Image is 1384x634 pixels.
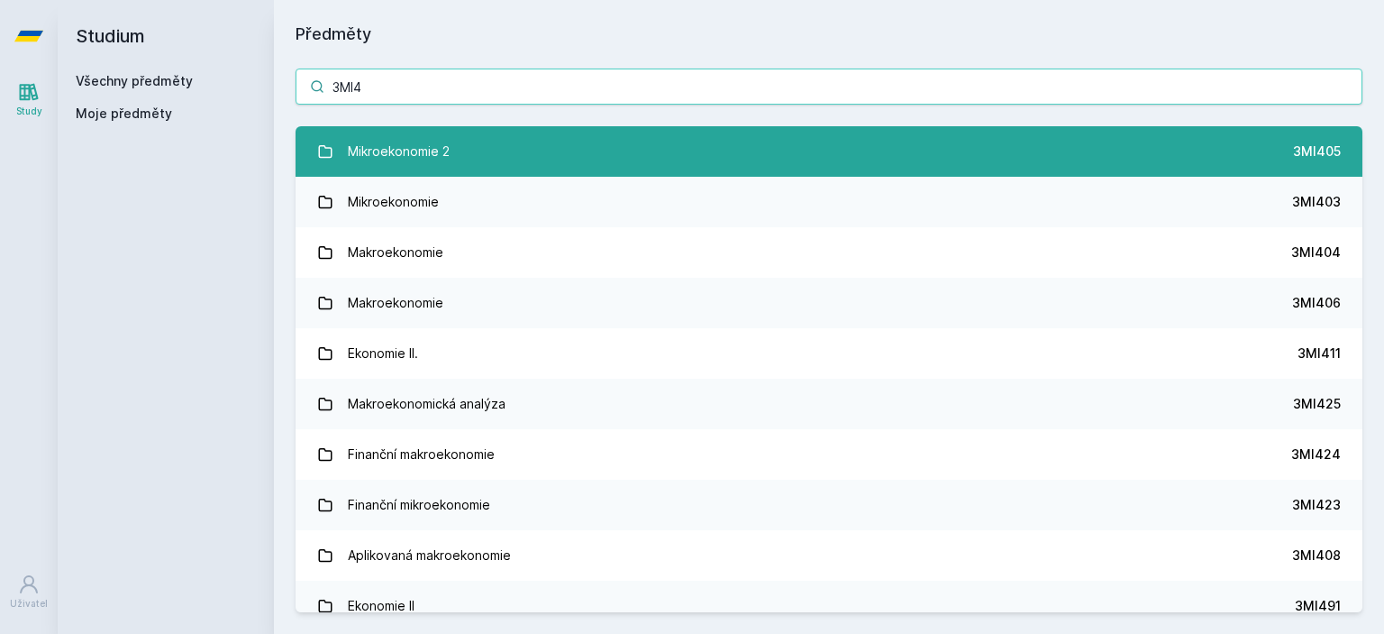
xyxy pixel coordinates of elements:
[348,538,511,574] div: Aplikovaná makroekonomie
[348,234,443,271] div: Makroekonomie
[296,480,1362,530] a: Finanční mikroekonomie 3MI423
[348,487,490,523] div: Finanční mikroekonomie
[296,22,1362,47] h1: Předměty
[76,105,172,123] span: Moje předměty
[296,328,1362,379] a: Ekonomie II. 3MI411
[16,105,42,118] div: Study
[1297,345,1341,363] div: 3MI411
[4,72,54,127] a: Study
[1292,496,1341,514] div: 3MI423
[4,565,54,620] a: Uživatel
[296,227,1362,278] a: Makroekonomie 3MI404
[348,133,450,170] div: Mikroekonomie 2
[348,285,443,321] div: Makroekonomie
[348,335,418,372] div: Ekonomie II.
[1293,142,1341,161] div: 3MI405
[296,530,1362,581] a: Aplikovaná makroekonomie 3MI408
[76,73,193,88] a: Všechny předměty
[296,69,1362,105] input: Název nebo ident předmětu…
[1291,446,1341,464] div: 3MI424
[296,581,1362,631] a: Ekonomie II 3MI491
[296,126,1362,177] a: Mikroekonomie 2 3MI405
[10,597,48,611] div: Uživatel
[1292,547,1341,565] div: 3MI408
[348,436,495,473] div: Finanční makroekonomie
[1291,243,1341,262] div: 3MI404
[296,278,1362,328] a: Makroekonomie 3MI406
[348,588,414,624] div: Ekonomie II
[296,177,1362,227] a: Mikroekonomie 3MI403
[296,429,1362,480] a: Finanční makroekonomie 3MI424
[348,184,439,220] div: Mikroekonomie
[1292,294,1341,312] div: 3MI406
[1293,395,1341,413] div: 3MI425
[1295,597,1341,615] div: 3MI491
[1292,193,1341,211] div: 3MI403
[296,379,1362,429] a: Makroekonomická analýza 3MI425
[348,386,505,422] div: Makroekonomická analýza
